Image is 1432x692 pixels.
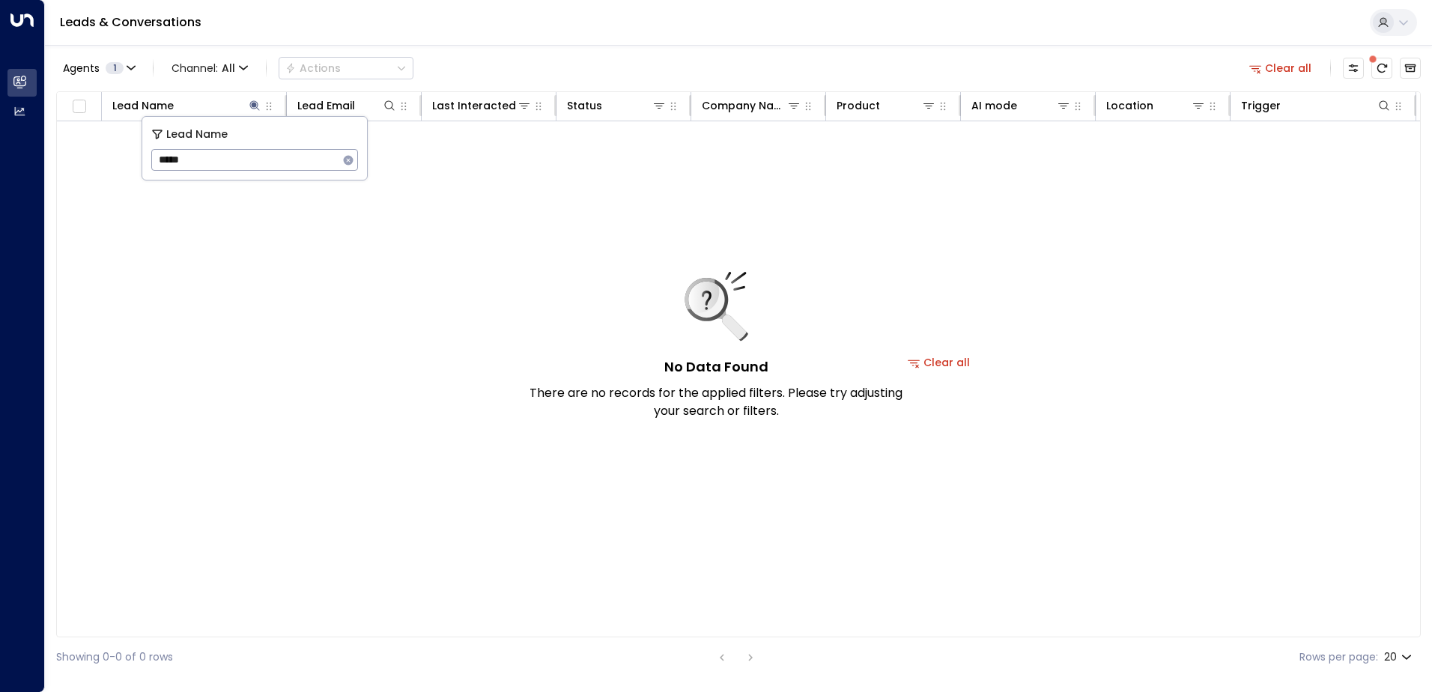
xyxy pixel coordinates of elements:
span: Channel: [166,58,254,79]
div: Product [837,97,936,115]
div: Company Name [702,97,786,115]
div: Lead Email [297,97,397,115]
div: AI mode [971,97,1017,115]
button: Channel:All [166,58,254,79]
div: Trigger [1241,97,1392,115]
div: Last Interacted [432,97,532,115]
span: There are new threads available. Refresh the grid to view the latest updates. [1371,58,1392,79]
div: Location [1106,97,1153,115]
button: Agents1 [56,58,141,79]
div: Actions [285,61,341,75]
button: Archived Leads [1400,58,1421,79]
div: Button group with a nested menu [279,57,413,79]
h5: No Data Found [664,356,768,377]
a: Leads & Conversations [60,13,201,31]
div: AI mode [971,97,1071,115]
div: Status [567,97,667,115]
div: Product [837,97,880,115]
span: 1 [106,62,124,74]
div: Last Interacted [432,97,516,115]
span: Toggle select all [70,97,88,116]
div: Status [567,97,602,115]
div: Lead Name [112,97,262,115]
div: Company Name [702,97,801,115]
div: 20 [1384,646,1415,668]
div: Lead Email [297,97,355,115]
button: Actions [279,57,413,79]
span: All [222,62,235,74]
button: Clear all [1243,58,1318,79]
div: Lead Name [112,97,174,115]
div: Trigger [1241,97,1281,115]
div: Location [1106,97,1206,115]
p: There are no records for the applied filters. Please try adjusting your search or filters. [529,384,903,420]
nav: pagination navigation [712,648,760,667]
span: Agents [63,63,100,73]
button: Customize [1343,58,1364,79]
div: Showing 0-0 of 0 rows [56,649,173,665]
span: Lead Name [166,126,228,143]
button: Clear all [902,352,977,373]
label: Rows per page: [1299,649,1378,665]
